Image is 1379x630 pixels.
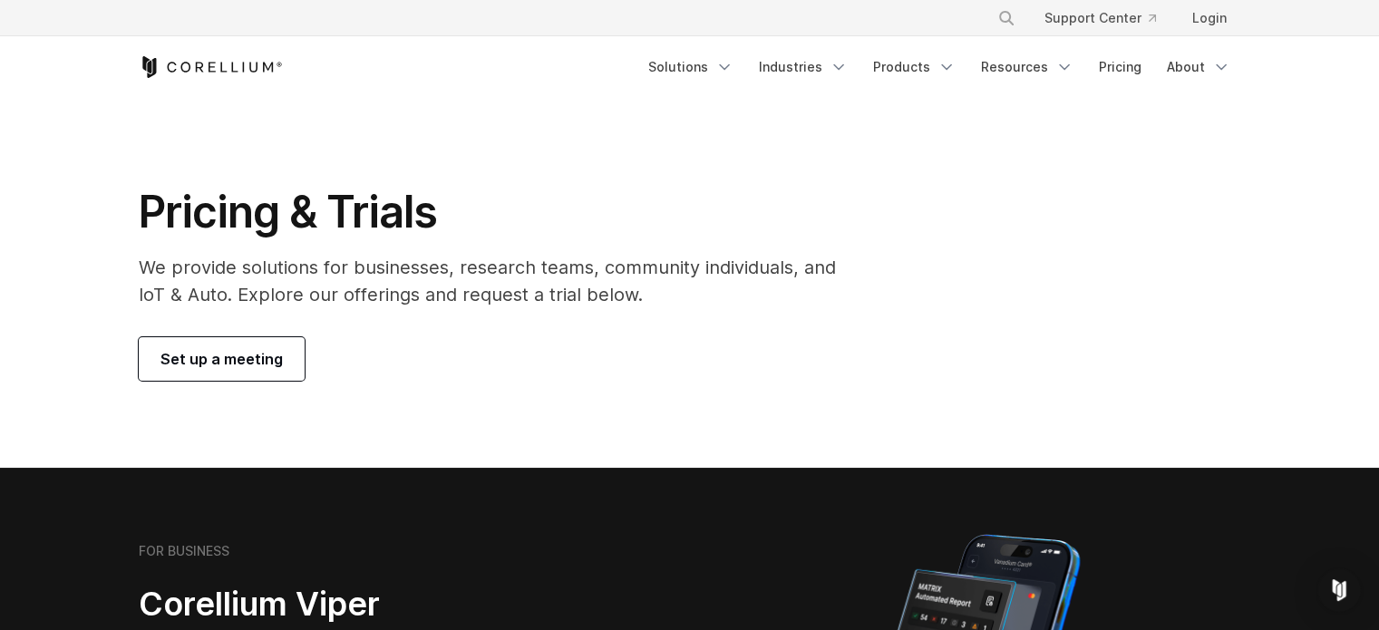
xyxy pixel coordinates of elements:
h2: Corellium Viper [139,584,603,625]
a: Pricing [1088,51,1152,83]
a: Solutions [637,51,744,83]
p: We provide solutions for businesses, research teams, community individuals, and IoT & Auto. Explo... [139,254,861,308]
a: Industries [748,51,859,83]
h6: FOR BUSINESS [139,543,229,559]
button: Search [990,2,1023,34]
a: Corellium Home [139,56,283,78]
a: Login [1178,2,1241,34]
div: Navigation Menu [637,51,1241,83]
a: Support Center [1030,2,1170,34]
div: Open Intercom Messenger [1317,568,1361,612]
a: Set up a meeting [139,337,305,381]
div: Navigation Menu [976,2,1241,34]
span: Set up a meeting [160,348,283,370]
a: Resources [970,51,1084,83]
h1: Pricing & Trials [139,185,861,239]
a: About [1156,51,1241,83]
a: Products [862,51,966,83]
